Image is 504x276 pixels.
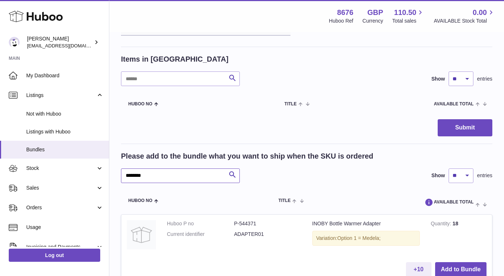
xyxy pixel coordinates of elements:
span: entries [477,172,492,179]
span: Stock [26,165,96,172]
span: Listings [26,92,96,99]
h2: Please add to the bundle what you want to ship when the SKU is ordered [121,151,373,161]
span: Title [285,102,297,106]
span: Total sales [392,18,425,24]
span: Huboo no [128,102,152,106]
span: AVAILABLE Total [434,102,474,106]
span: Orders [26,204,96,211]
strong: Quantity [431,221,453,228]
img: hello@inoby.co.uk [9,37,20,48]
dd: ADAPTER01 [234,231,301,238]
span: Sales [26,184,96,191]
span: Huboo no [128,198,152,203]
label: Show [431,75,445,82]
span: Invoicing and Payments [26,244,96,250]
strong: 8676 [337,8,353,18]
span: AVAILABLE Stock Total [434,18,495,24]
a: 110.50 Total sales [392,8,425,24]
a: 0.00 AVAILABLE Stock Total [434,8,495,24]
dt: Huboo P no [167,220,234,227]
td: 18 [425,215,492,257]
span: Usage [26,224,103,231]
td: INOBY Bottle Warmer Adapter [307,215,425,257]
dt: Current identifier [167,231,234,238]
dd: P-544371 [234,220,301,227]
label: Show [431,172,445,179]
span: [EMAIL_ADDRESS][DOMAIN_NAME] [27,43,107,48]
span: 110.50 [394,8,416,18]
div: Huboo Ref [329,18,353,24]
span: My Dashboard [26,72,103,79]
span: Option 1 = Medela; [337,235,381,241]
span: AVAILABLE Total [422,198,474,207]
span: entries [477,75,492,82]
span: Bundles [26,146,103,153]
div: Variation: [312,231,420,246]
span: Listings with Huboo [26,128,103,135]
a: Log out [9,249,100,262]
div: Currency [363,18,383,24]
img: INOBY Bottle Warmer Adapter [127,220,156,249]
span: Title [278,198,290,203]
h2: Items in [GEOGRAPHIC_DATA] [121,54,228,64]
div: [PERSON_NAME] [27,35,93,49]
button: Submit [438,119,492,136]
span: 0.00 [473,8,487,18]
span: Not with Huboo [26,110,103,117]
strong: GBP [367,8,383,18]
